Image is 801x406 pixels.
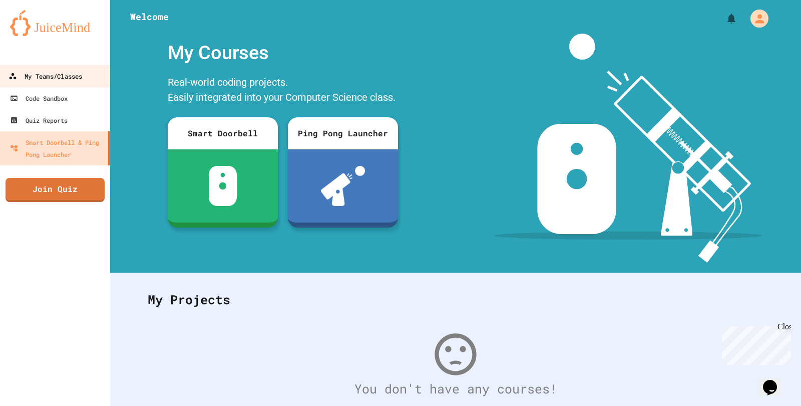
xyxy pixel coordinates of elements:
[321,166,365,206] img: ppl-with-ball.png
[494,34,762,263] img: banner-image-my-projects.png
[10,114,68,126] div: Quiz Reports
[138,280,773,319] div: My Projects
[10,92,68,104] div: Code Sandbox
[288,117,398,149] div: Ping Pong Launcher
[10,10,100,36] img: logo-orange.svg
[707,10,740,27] div: My Notifications
[10,136,104,160] div: Smart Doorbell & Ping Pong Launcher
[168,117,278,149] div: Smart Doorbell
[6,178,105,202] a: Join Quiz
[9,70,82,83] div: My Teams/Classes
[163,34,403,72] div: My Courses
[718,322,791,365] iframe: chat widget
[4,4,69,64] div: Chat with us now!Close
[740,7,771,30] div: My Account
[209,166,237,206] img: sdb-white.svg
[759,366,791,396] iframe: chat widget
[163,72,403,110] div: Real-world coding projects. Easily integrated into your Computer Science class.
[138,379,773,398] div: You don't have any courses!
